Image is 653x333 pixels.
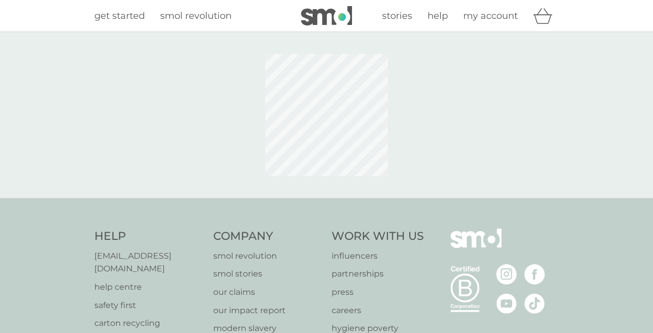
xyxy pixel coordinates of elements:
a: help centre [94,281,203,294]
a: carton recycling [94,317,203,330]
a: careers [332,304,424,317]
div: basket [533,6,559,26]
h4: Work With Us [332,229,424,244]
a: our claims [213,286,322,299]
span: stories [382,10,412,21]
a: smol stories [213,267,322,281]
img: smol [301,6,352,25]
a: stories [382,9,412,23]
a: press [332,286,424,299]
img: smol [450,229,501,263]
a: get started [94,9,145,23]
a: safety first [94,299,203,312]
span: help [428,10,448,21]
a: our impact report [213,304,322,317]
a: smol revolution [213,249,322,263]
a: help [428,9,448,23]
span: get started [94,10,145,21]
a: influencers [332,249,424,263]
img: visit the smol Facebook page [524,264,545,285]
a: [EMAIL_ADDRESS][DOMAIN_NAME] [94,249,203,275]
a: my account [463,9,518,23]
img: visit the smol Tiktok page [524,293,545,314]
a: smol revolution [160,9,232,23]
span: smol revolution [160,10,232,21]
span: my account [463,10,518,21]
a: partnerships [332,267,424,281]
h4: Company [213,229,322,244]
img: visit the smol Youtube page [496,293,517,314]
img: visit the smol Instagram page [496,264,517,285]
h4: Help [94,229,203,244]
